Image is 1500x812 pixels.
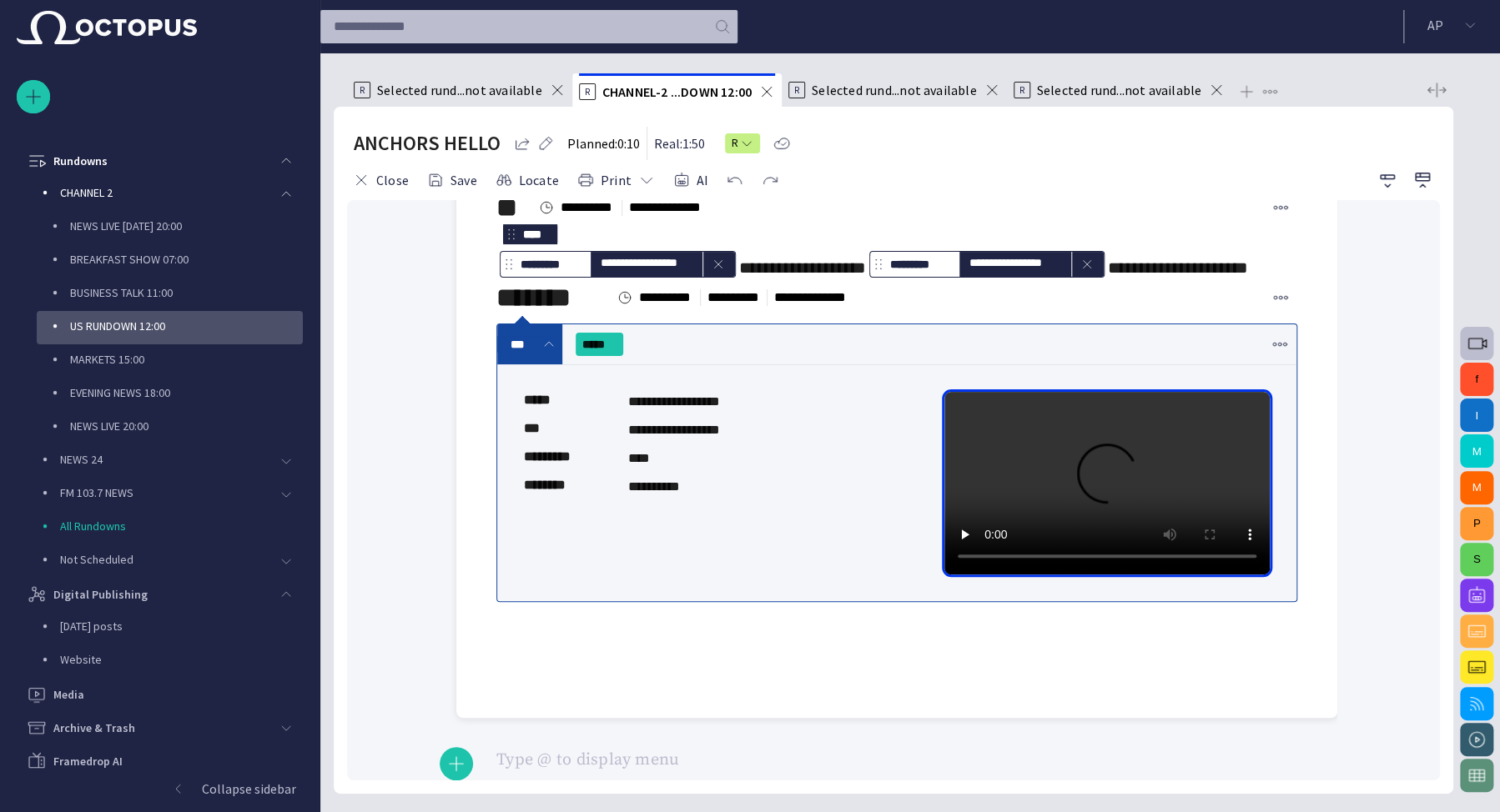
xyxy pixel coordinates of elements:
p: R [1014,82,1030,98]
button: f [1460,363,1493,396]
p: EVENING NEWS 18:00 [70,384,303,401]
p: Not Scheduled [60,551,269,568]
div: BREAKFAST SHOW 07:00 [37,244,303,278]
p: BREAKFAST SHOW 07:00 [70,251,303,268]
button: Save [421,165,483,195]
p: FM 103.7 NEWS [60,484,269,501]
button: AI [667,165,714,195]
p: US RUNDOWN 12:00 [70,318,303,334]
p: Planned: 0:10 [567,133,640,153]
p: Rundowns [53,153,108,169]
div: RCHANNEL-2 ...DOWN 12:00 [572,73,782,107]
p: [DATE] posts [60,618,303,634]
span: CHANNEL-2 ...DOWN 12:00 [602,83,752,100]
p: NEWS LIVE 20:00 [70,418,303,434]
button: AP [1414,10,1490,40]
button: Locate [490,165,565,195]
div: [DATE] posts [27,611,303,644]
span: Selected rund...not available [377,82,542,98]
p: NEWS 24 [60,451,269,468]
p: Media [53,686,84,703]
span: Selected rund...not available [812,82,977,98]
p: Framedrop AI [53,753,123,769]
h2: ANCHORS HELLO [354,130,501,157]
div: RSelected rund...not available [1007,73,1232,107]
div: RSelected rund...not available [782,73,1007,107]
button: Collapse sidebar [17,772,303,805]
button: P [1460,507,1493,540]
div: Media [17,678,303,711]
p: R [788,82,805,98]
button: Close [347,165,415,195]
div: All Rundowns [27,511,303,544]
button: M [1460,471,1493,504]
p: R [579,83,596,100]
p: Archive & Trash [53,719,135,736]
div: RSelected rund...not available [347,73,572,107]
span: Selected rund...not available [1037,82,1202,98]
p: R [354,82,370,98]
p: Digital Publishing [53,586,148,603]
p: NEWS LIVE [DATE] 20:00 [70,218,303,234]
p: Website [60,651,303,668]
div: NEWS LIVE 20:00 [37,411,303,444]
button: S [1460,543,1493,576]
div: MARKETS 15:00 [37,344,303,378]
p: Collapse sidebar [202,779,296,799]
div: BUSINESS TALK 11:00 [37,278,303,311]
p: MARKETS 15:00 [70,351,303,368]
button: R [725,128,760,158]
img: Octopus News Room [17,11,197,44]
p: All Rundowns [60,518,303,534]
p: Real: 1:50 [654,133,705,153]
div: NEWS LIVE [DATE] 20:00 [37,211,303,244]
p: CHANNEL 2 [60,184,269,201]
span: R [732,135,740,152]
div: Website [27,644,303,678]
div: EVENING NEWS 18:00 [37,378,303,411]
button: I [1460,398,1493,432]
button: Print [571,165,661,195]
p: A P [1427,15,1443,35]
ul: main menu [17,44,303,672]
button: M [1460,434,1493,468]
div: US RUNDOWN 12:00 [37,311,303,344]
p: BUSINESS TALK 11:00 [70,284,303,301]
div: Framedrop AI [17,744,303,778]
